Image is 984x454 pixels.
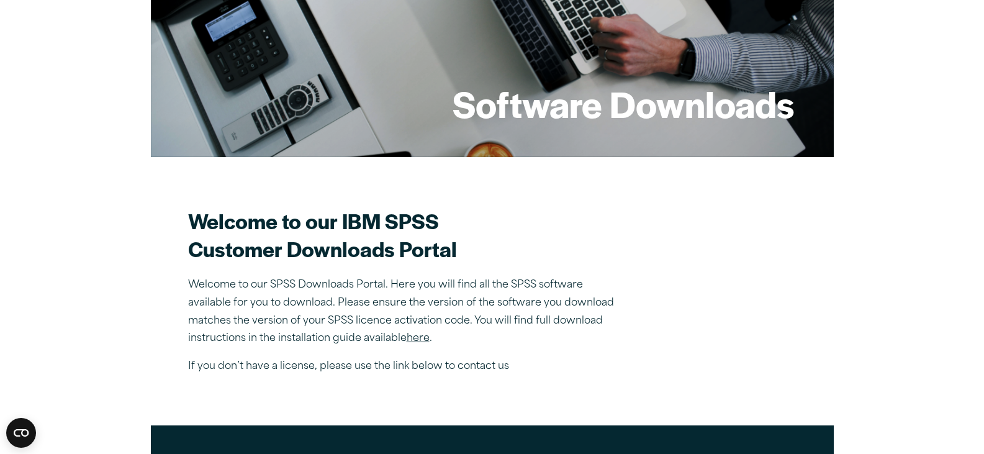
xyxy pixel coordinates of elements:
[453,79,794,128] h1: Software Downloads
[188,276,623,348] p: Welcome to our SPSS Downloads Portal. Here you will find all the SPSS software available for you ...
[188,207,623,263] h2: Welcome to our IBM SPSS Customer Downloads Portal
[188,358,623,376] p: If you don’t have a license, please use the link below to contact us
[6,418,36,448] button: Open CMP widget
[407,334,430,343] a: here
